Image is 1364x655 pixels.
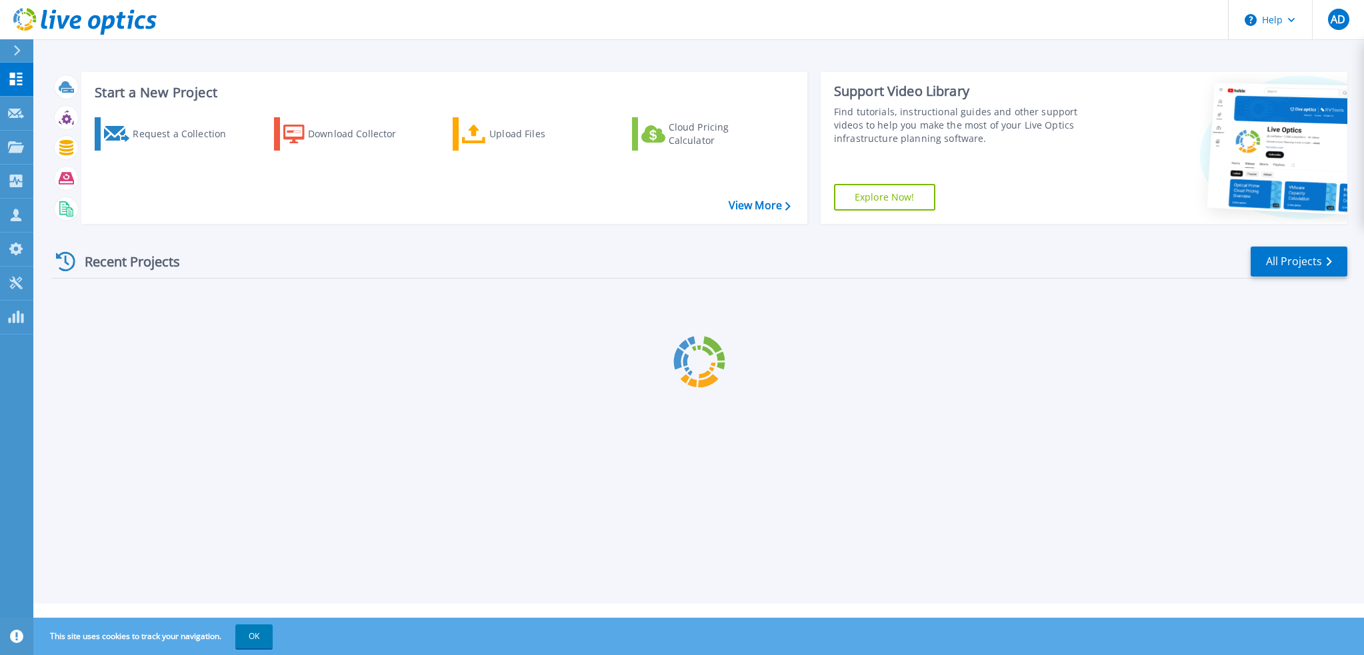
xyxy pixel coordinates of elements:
span: This site uses cookies to track your navigation. [37,624,273,648]
button: OK [235,624,273,648]
div: Download Collector [308,121,415,147]
a: Upload Files [453,117,601,151]
div: Request a Collection [133,121,239,147]
a: Cloud Pricing Calculator [632,117,781,151]
a: Explore Now! [834,184,935,211]
span: AD [1331,14,1345,25]
div: Find tutorials, instructional guides and other support videos to help you make the most of your L... [834,105,1103,145]
h3: Start a New Project [95,85,790,100]
div: Recent Projects [51,245,198,278]
div: Support Video Library [834,83,1103,100]
a: All Projects [1251,247,1347,277]
div: Cloud Pricing Calculator [669,121,775,147]
a: Download Collector [274,117,423,151]
div: Upload Files [489,121,596,147]
a: Request a Collection [95,117,243,151]
a: View More [729,199,791,212]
